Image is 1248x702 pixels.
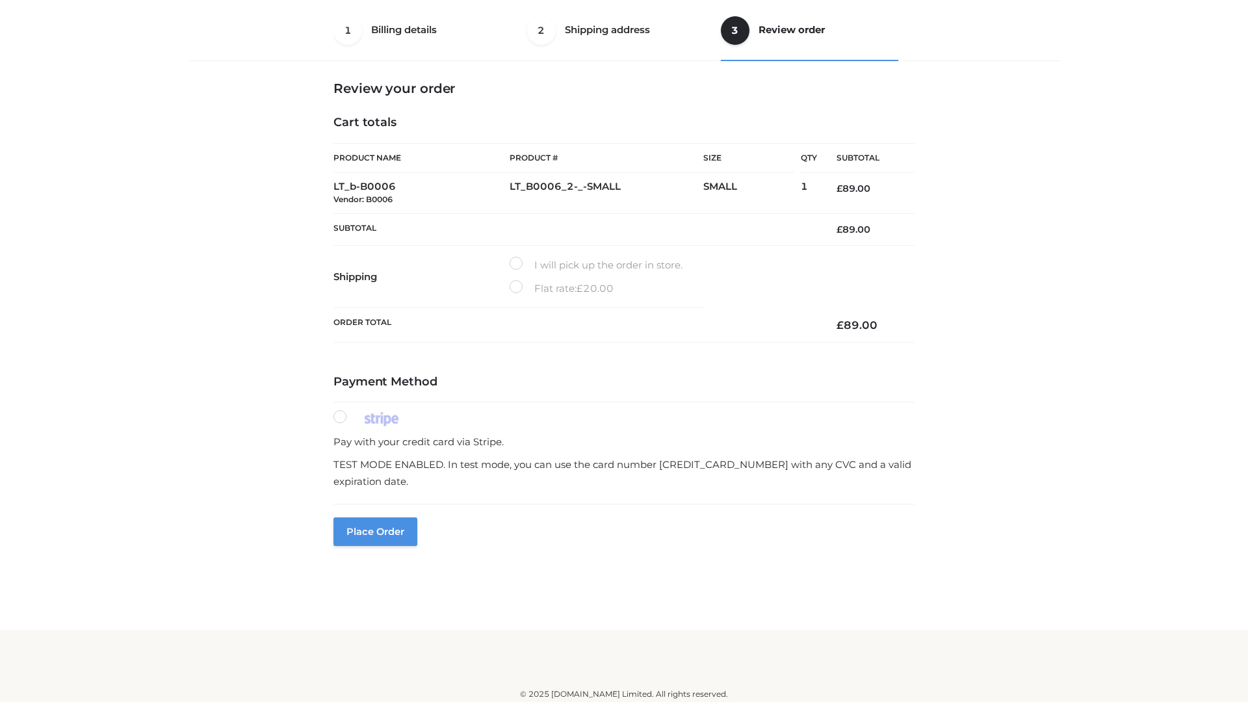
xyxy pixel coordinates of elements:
bdi: 89.00 [837,318,877,331]
th: Order Total [333,308,817,343]
h4: Cart totals [333,116,915,130]
div: © 2025 [DOMAIN_NAME] Limited. All rights reserved. [193,688,1055,701]
label: Flat rate: [510,280,614,297]
td: LT_B0006_2-_-SMALL [510,173,703,214]
small: Vendor: B0006 [333,194,393,204]
p: TEST MODE ENABLED. In test mode, you can use the card number [CREDIT_CARD_NUMBER] with any CVC an... [333,456,915,489]
td: SMALL [703,173,801,214]
td: 1 [801,173,817,214]
bdi: 89.00 [837,183,870,194]
th: Subtotal [817,144,915,173]
th: Qty [801,143,817,173]
span: £ [837,224,842,235]
span: £ [577,282,583,294]
label: I will pick up the order in store. [510,257,682,274]
th: Size [703,144,794,173]
h4: Payment Method [333,375,915,389]
h3: Review your order [333,81,915,96]
th: Product Name [333,143,510,173]
th: Product # [510,143,703,173]
span: £ [837,183,842,194]
bdi: 20.00 [577,282,614,294]
th: Subtotal [333,213,817,245]
th: Shipping [333,246,510,308]
button: Place order [333,517,417,546]
span: £ [837,318,844,331]
p: Pay with your credit card via Stripe. [333,434,915,450]
bdi: 89.00 [837,224,870,235]
td: LT_b-B0006 [333,173,510,214]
